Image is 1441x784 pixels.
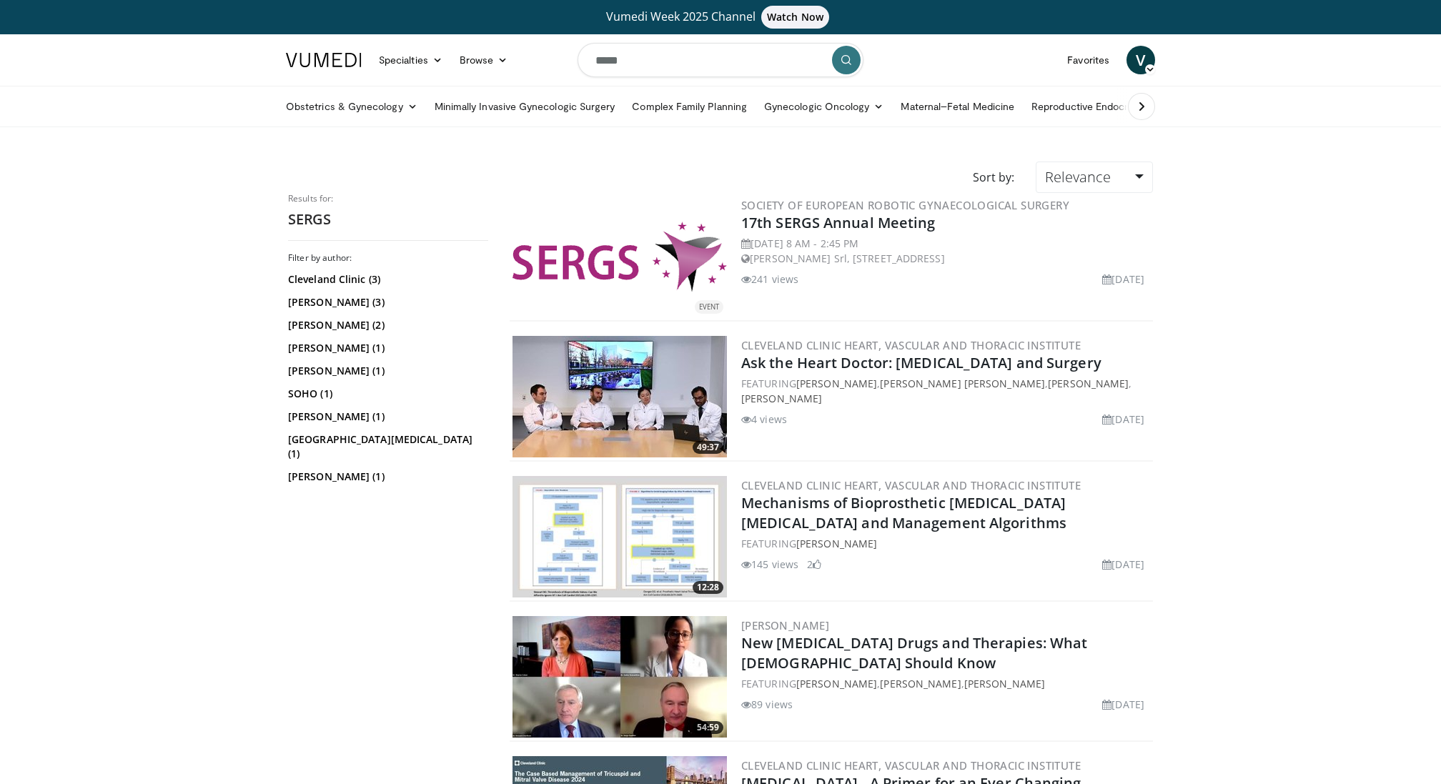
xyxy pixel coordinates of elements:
[741,392,822,405] a: [PERSON_NAME]
[741,758,1081,773] a: Cleveland Clinic Heart, Vascular and Thoracic Institute
[693,581,723,594] span: 12:28
[756,92,892,121] a: Gynecologic Oncology
[288,210,488,229] h2: SERGS
[693,441,723,454] span: 49:37
[288,318,485,332] a: [PERSON_NAME] (2)
[512,336,727,457] a: 49:37
[741,236,1150,266] div: [DATE] 8 AM - 2:45 PM [PERSON_NAME] Srl, [STREET_ADDRESS]
[693,721,723,734] span: 54:59
[288,6,1153,29] a: Vumedi Week 2025 ChannelWatch Now
[741,478,1081,492] a: Cleveland Clinic Heart, Vascular and Thoracic Institute
[741,493,1066,532] a: Mechanisms of Bioprosthetic [MEDICAL_DATA] [MEDICAL_DATA] and Management Algorithms
[699,302,719,312] small: EVENT
[741,213,936,232] a: 17th SERGS Annual Meeting
[1126,46,1155,74] a: V
[623,92,756,121] a: Complex Family Planning
[796,377,877,390] a: [PERSON_NAME]
[880,677,961,690] a: [PERSON_NAME]
[512,476,727,597] img: 68038de7-87c5-4db0-898a-3f61d7f79a97.300x170_q85_crop-smart_upscale.jpg
[512,222,727,292] a: EVENT
[288,295,485,309] a: [PERSON_NAME] (3)
[741,536,1150,551] div: FEATURING
[512,222,727,292] img: 4502eccf-a91b-48d1-b9f3-30e919b5ab99.png.300x170_q85_autocrop_double_scale_upscale_version-0.2.png
[1102,697,1144,712] li: [DATE]
[578,43,863,77] input: Search topics, interventions
[741,633,1087,673] a: New [MEDICAL_DATA] Drugs and Therapies: What [DEMOGRAPHIC_DATA] Should Know
[796,537,877,550] a: [PERSON_NAME]
[964,677,1045,690] a: [PERSON_NAME]
[286,53,362,67] img: VuMedi Logo
[880,377,1045,390] a: [PERSON_NAME] [PERSON_NAME]
[741,618,829,632] a: [PERSON_NAME]
[1048,377,1129,390] a: [PERSON_NAME]
[288,252,488,264] h3: Filter by author:
[741,697,793,712] li: 89 views
[288,364,485,378] a: [PERSON_NAME] (1)
[892,92,1023,121] a: Maternal–Fetal Medicine
[512,476,727,597] a: 12:28
[741,272,798,287] li: 241 views
[1036,162,1153,193] a: Relevance
[1045,167,1111,187] span: Relevance
[288,341,485,355] a: [PERSON_NAME] (1)
[741,198,1069,212] a: Society of European Robotic Gynaecological Surgery
[288,470,485,484] a: [PERSON_NAME] (1)
[512,336,727,457] img: 9a7d40b7-3d3b-4f32-a11f-ff9b205133da.300x170_q85_crop-smart_upscale.jpg
[288,410,485,424] a: [PERSON_NAME] (1)
[741,412,787,427] li: 4 views
[512,616,727,738] a: 54:59
[761,6,829,29] span: Watch Now
[1102,272,1144,287] li: [DATE]
[741,353,1101,372] a: Ask the Heart Doctor: [MEDICAL_DATA] and Surgery
[807,557,821,572] li: 2
[1102,412,1144,427] li: [DATE]
[370,46,451,74] a: Specialties
[451,46,517,74] a: Browse
[288,272,485,287] a: Cleveland Clinic (3)
[1023,92,1262,121] a: Reproductive Endocrinology & [MEDICAL_DATA]
[796,677,877,690] a: [PERSON_NAME]
[741,676,1150,691] div: FEATURING , ,
[741,557,798,572] li: 145 views
[288,193,488,204] p: Results for:
[512,616,727,738] img: ea371e9e-0d46-4df8-8a26-1bb447bf64d0.300x170_q85_crop-smart_upscale.jpg
[741,376,1150,406] div: FEATURING , , ,
[962,162,1025,193] div: Sort by:
[288,387,485,401] a: SOHO (1)
[277,92,426,121] a: Obstetrics & Gynecology
[741,338,1081,352] a: Cleveland Clinic Heart, Vascular and Thoracic Institute
[1102,557,1144,572] li: [DATE]
[288,432,485,461] a: [GEOGRAPHIC_DATA][MEDICAL_DATA] (1)
[426,92,624,121] a: Minimally Invasive Gynecologic Surgery
[1059,46,1118,74] a: Favorites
